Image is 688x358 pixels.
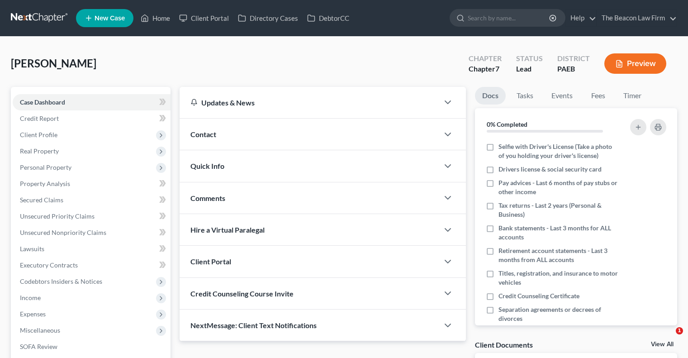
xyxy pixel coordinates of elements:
[20,147,59,155] span: Real Property
[20,98,65,106] span: Case Dashboard
[190,289,294,298] span: Credit Counseling Course Invite
[13,241,171,257] a: Lawsuits
[469,53,502,64] div: Chapter
[20,343,57,350] span: SOFA Review
[136,10,175,26] a: Home
[303,10,354,26] a: DebtorCC
[557,64,590,74] div: PAEB
[20,163,71,171] span: Personal Property
[584,87,612,105] a: Fees
[498,201,619,219] span: Tax returns - Last 2 years (Personal & Business)
[175,10,233,26] a: Client Portal
[498,142,619,160] span: Selfie with Driver's License (Take a photo of you holding your driver's license)
[13,94,171,110] a: Case Dashboard
[95,15,125,22] span: New Case
[509,87,541,105] a: Tasks
[475,87,506,105] a: Docs
[544,87,580,105] a: Events
[498,224,619,242] span: Bank statements - Last 3 months for ALL accounts
[20,261,78,269] span: Executory Contracts
[20,196,63,204] span: Secured Claims
[566,10,596,26] a: Help
[20,310,46,318] span: Expenses
[11,57,96,70] span: [PERSON_NAME]
[475,340,533,349] div: Client Documents
[498,305,619,323] span: Separation agreements or decrees of divorces
[13,208,171,224] a: Unsecured Priority Claims
[498,246,619,264] span: Retirement account statements - Last 3 months from ALL accounts
[20,229,106,236] span: Unsecured Nonpriority Claims
[676,327,683,334] span: 1
[557,53,590,64] div: District
[516,53,543,64] div: Status
[20,245,44,253] span: Lawsuits
[190,162,224,170] span: Quick Info
[597,10,677,26] a: The Beacon Law Firm
[469,64,502,74] div: Chapter
[13,339,171,355] a: SOFA Review
[190,321,317,329] span: NextMessage: Client Text Notifications
[13,257,171,273] a: Executory Contracts
[516,64,543,74] div: Lead
[498,269,619,287] span: Titles, registration, and insurance to motor vehicles
[487,120,527,128] strong: 0% Completed
[498,178,619,196] span: Pay advices - Last 6 months of pay stubs or other income
[190,130,216,138] span: Contact
[190,194,225,202] span: Comments
[498,291,579,301] span: Credit Counseling Certificate
[20,212,95,220] span: Unsecured Priority Claims
[604,53,666,74] button: Preview
[616,87,649,105] a: Timer
[233,10,303,26] a: Directory Cases
[20,326,60,334] span: Miscellaneous
[190,98,428,107] div: Updates & News
[468,10,550,26] input: Search by name...
[13,224,171,241] a: Unsecured Nonpriority Claims
[498,165,602,174] span: Drivers license & social security card
[190,257,231,266] span: Client Portal
[657,327,679,349] iframe: Intercom live chat
[13,110,171,127] a: Credit Report
[495,64,499,73] span: 7
[13,176,171,192] a: Property Analysis
[20,115,59,122] span: Credit Report
[20,294,41,301] span: Income
[651,341,674,348] a: View All
[20,131,57,138] span: Client Profile
[190,225,265,234] span: Hire a Virtual Paralegal
[13,192,171,208] a: Secured Claims
[20,180,70,187] span: Property Analysis
[20,277,102,285] span: Codebtors Insiders & Notices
